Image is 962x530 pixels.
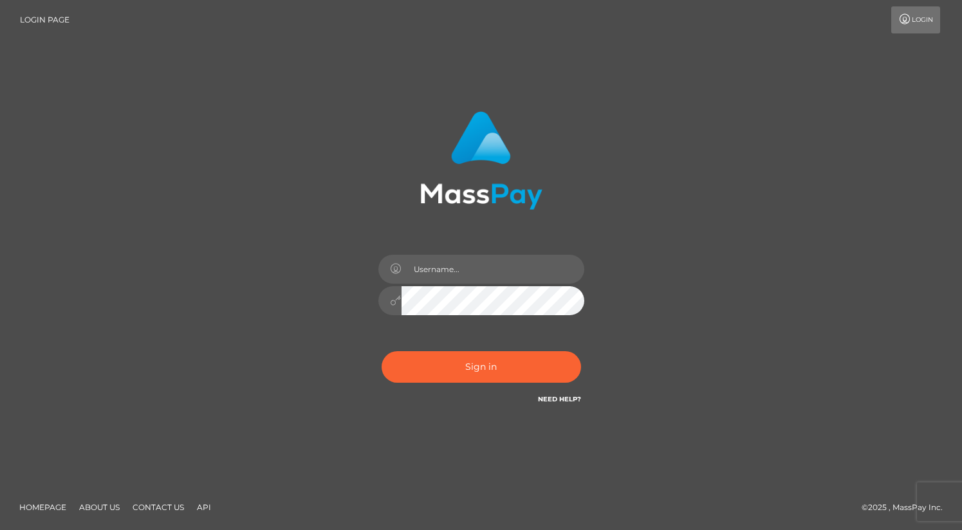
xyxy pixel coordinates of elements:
a: About Us [74,497,125,517]
button: Sign in [382,351,581,383]
a: API [192,497,216,517]
a: Login Page [20,6,69,33]
a: Need Help? [538,395,581,403]
div: © 2025 , MassPay Inc. [862,500,952,515]
a: Login [891,6,940,33]
a: Contact Us [127,497,189,517]
a: Homepage [14,497,71,517]
input: Username... [402,255,584,284]
img: MassPay Login [420,111,542,210]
